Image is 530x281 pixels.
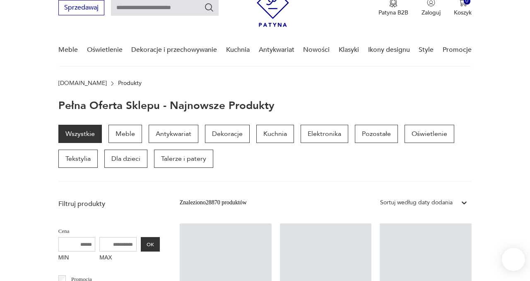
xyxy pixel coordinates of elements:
[58,125,102,143] a: Wszystkie
[180,198,247,207] div: Znaleziono 28870 produktów
[355,125,398,143] a: Pozostałe
[131,34,217,66] a: Dekoracje i przechowywanie
[58,252,96,265] label: MIN
[58,150,98,168] a: Tekstylia
[99,252,137,265] label: MAX
[419,34,434,66] a: Style
[58,199,160,208] p: Filtruj produkty
[422,9,441,17] p: Zaloguj
[256,125,294,143] a: Kuchnia
[405,125,454,143] a: Oświetlenie
[58,34,78,66] a: Meble
[368,34,410,66] a: Ikony designu
[104,150,147,168] a: Dla dzieci
[378,9,408,17] p: Patyna B2B
[226,34,250,66] a: Kuchnia
[454,9,472,17] p: Koszyk
[149,125,198,143] a: Antykwariat
[108,125,142,143] a: Meble
[259,34,294,66] a: Antykwariat
[502,248,525,271] iframe: Smartsupp widget button
[339,34,359,66] a: Klasyki
[58,227,160,236] p: Cena
[154,150,213,168] a: Talerze i patery
[380,198,453,207] div: Sortuj według daty dodania
[303,34,330,66] a: Nowości
[87,34,123,66] a: Oświetlenie
[58,80,107,87] a: [DOMAIN_NAME]
[443,34,472,66] a: Promocje
[301,125,348,143] a: Elektronika
[58,5,104,11] a: Sprzedawaj
[58,100,275,111] h1: Pełna oferta sklepu - najnowsze produkty
[141,237,160,252] button: OK
[205,125,250,143] a: Dekoracje
[118,80,142,87] p: Produkty
[204,2,214,12] button: Szukaj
